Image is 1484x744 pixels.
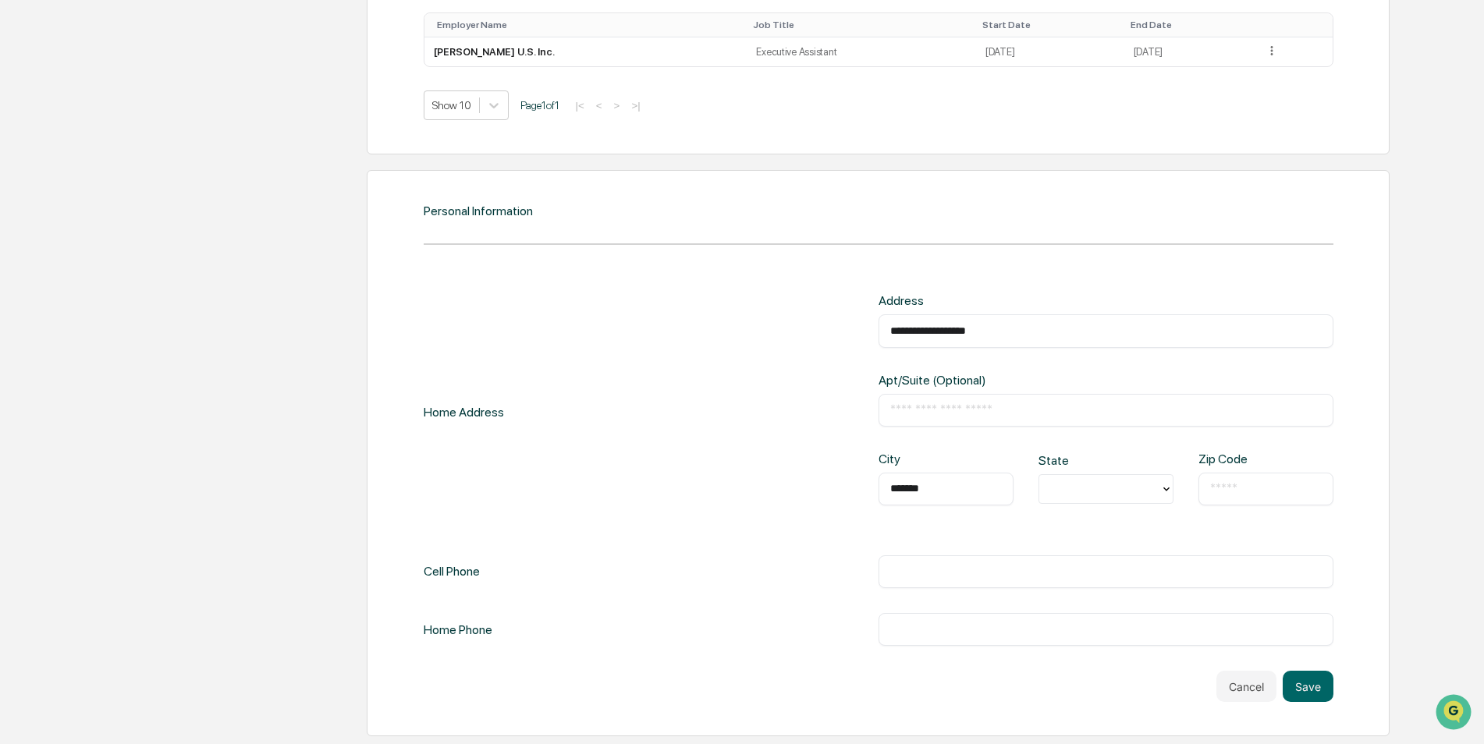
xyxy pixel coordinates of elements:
[747,37,976,67] td: Executive Assistant
[424,293,504,530] div: Home Address
[1434,693,1476,735] iframe: Open customer support
[424,37,747,67] td: [PERSON_NAME] U.S. Inc.
[976,37,1124,67] td: [DATE]
[31,197,101,212] span: Preclearance
[753,19,970,30] div: Toggle SortBy
[879,373,1083,388] div: Apt/Suite (Optional)
[982,19,1118,30] div: Toggle SortBy
[627,99,644,112] button: >|
[16,33,284,58] p: How can we help?
[1216,671,1276,702] button: Cancel
[155,264,189,276] span: Pylon
[113,198,126,211] div: 🗄️
[571,99,589,112] button: |<
[1124,37,1256,67] td: [DATE]
[53,135,197,147] div: We're available if you need us!
[437,19,741,30] div: Toggle SortBy
[265,124,284,143] button: Start new chat
[1283,671,1333,702] button: Save
[53,119,256,135] div: Start new chat
[16,228,28,240] div: 🔎
[16,198,28,211] div: 🖐️
[424,613,492,646] div: Home Phone
[609,99,625,112] button: >
[107,190,200,218] a: 🗄️Attestations
[9,190,107,218] a: 🖐️Preclearance
[1038,453,1099,468] div: State
[879,452,939,466] div: City
[591,99,607,112] button: <
[9,220,105,248] a: 🔎Data Lookup
[31,226,98,242] span: Data Lookup
[16,119,44,147] img: 1746055101610-c473b297-6a78-478c-a979-82029cc54cd1
[520,99,559,112] span: Page 1 of 1
[1131,19,1250,30] div: Toggle SortBy
[129,197,193,212] span: Attestations
[1198,452,1259,466] div: Zip Code
[879,293,1083,308] div: Address
[110,264,189,276] a: Powered byPylon
[424,555,480,588] div: Cell Phone
[1268,19,1326,30] div: Toggle SortBy
[424,204,533,218] div: Personal Information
